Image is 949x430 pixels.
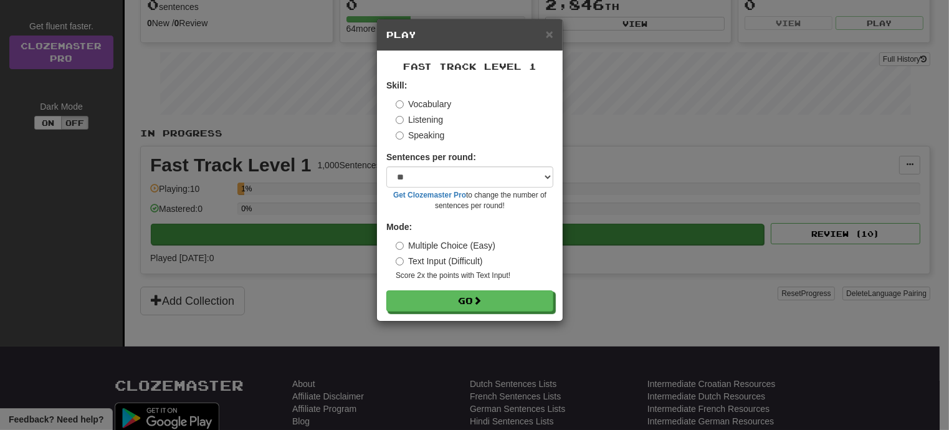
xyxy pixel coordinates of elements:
label: Sentences per round: [386,151,476,163]
small: to change the number of sentences per round! [386,190,553,211]
input: Multiple Choice (Easy) [396,242,404,250]
label: Multiple Choice (Easy) [396,239,495,252]
input: Speaking [396,131,404,140]
label: Listening [396,113,443,126]
input: Listening [396,116,404,124]
label: Speaking [396,129,444,141]
strong: Skill: [386,80,407,90]
h5: Play [386,29,553,41]
label: Vocabulary [396,98,451,110]
strong: Mode: [386,222,412,232]
input: Text Input (Difficult) [396,257,404,265]
input: Vocabulary [396,100,404,108]
span: × [546,27,553,41]
small: Score 2x the points with Text Input ! [396,270,553,281]
label: Text Input (Difficult) [396,255,483,267]
a: Get Clozemaster Pro [393,191,466,199]
button: Close [546,27,553,41]
button: Go [386,290,553,312]
span: Fast Track Level 1 [403,61,536,72]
